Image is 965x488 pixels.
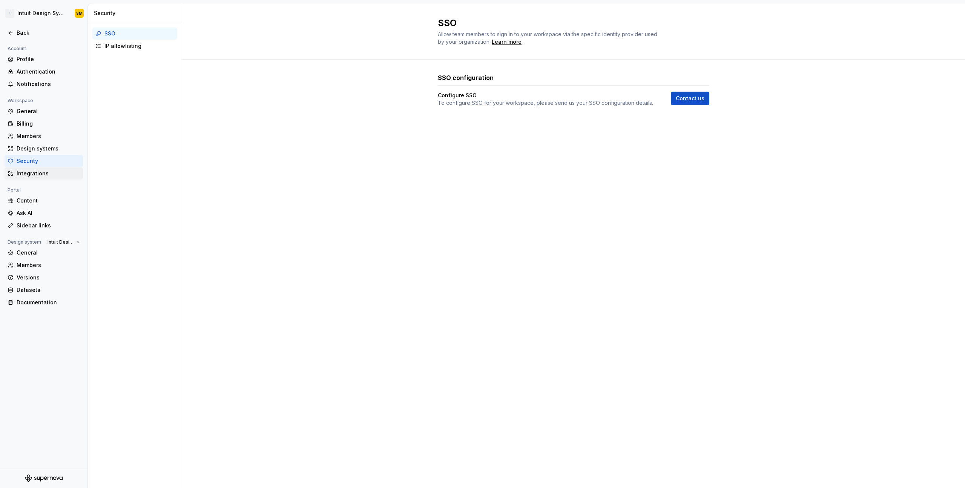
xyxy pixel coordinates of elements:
p: To configure SSO for your workspace, please send us your SSO configuration details. [438,99,653,107]
div: Members [17,132,80,140]
a: Documentation [5,296,83,308]
div: Account [5,44,29,53]
div: Members [17,261,80,269]
div: Sidebar links [17,222,80,229]
a: Billing [5,118,83,130]
div: Portal [5,186,24,195]
span: . [491,39,523,45]
div: SM [76,10,83,16]
a: Contact us [671,92,709,105]
div: Design system [5,238,44,247]
div: Content [17,197,80,204]
div: Notifications [17,80,80,88]
a: Members [5,130,83,142]
h3: SSO configuration [438,73,494,82]
a: Learn more [492,38,522,46]
a: Integrations [5,167,83,180]
div: Security [94,9,179,17]
span: Intuit Design System [48,239,74,245]
a: Security [5,155,83,167]
a: SSO [92,28,177,40]
div: Versions [17,274,80,281]
div: General [17,107,80,115]
h4: Configure SSO [438,92,477,99]
a: Notifications [5,78,83,90]
a: General [5,105,83,117]
a: Ask AI [5,207,83,219]
h2: SSO [438,17,700,29]
div: Billing [17,120,80,127]
a: Profile [5,53,83,65]
div: Datasets [17,286,80,294]
div: Ask AI [17,209,80,217]
div: SSO [104,30,174,37]
div: IP allowlisting [104,42,174,50]
a: Members [5,259,83,271]
div: Integrations [17,170,80,177]
a: Sidebar links [5,219,83,232]
span: Allow team members to sign in to your workspace via the specific identity provider used by your o... [438,31,659,45]
a: Datasets [5,284,83,296]
a: Versions [5,272,83,284]
div: I [5,9,14,18]
button: IIntuit Design SystemSM [2,5,86,21]
div: Authentication [17,68,80,75]
a: General [5,247,83,259]
a: Content [5,195,83,207]
div: Intuit Design System [17,9,66,17]
div: Profile [17,55,80,63]
div: General [17,249,80,256]
div: Documentation [17,299,80,306]
div: Security [17,157,80,165]
div: Workspace [5,96,36,105]
svg: Supernova Logo [25,474,63,482]
a: Authentication [5,66,83,78]
div: Back [17,29,80,37]
span: Contact us [676,95,704,102]
div: Design systems [17,145,80,152]
a: IP allowlisting [92,40,177,52]
a: Design systems [5,143,83,155]
a: Back [5,27,83,39]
